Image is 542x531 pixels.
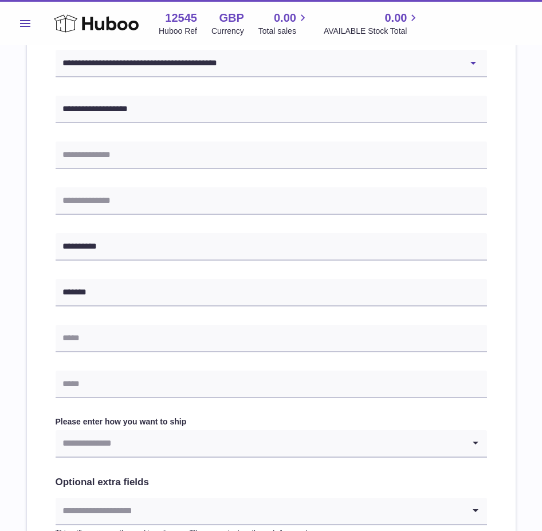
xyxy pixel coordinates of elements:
strong: GBP [219,10,243,26]
span: 0.00 [274,10,296,26]
strong: 12545 [165,10,197,26]
div: Huboo Ref [159,26,197,37]
label: Please enter how you want to ship [56,416,487,427]
a: 0.00 Total sales [258,10,309,37]
div: Search for option [56,498,487,525]
h2: Optional extra fields [56,476,487,489]
a: 0.00 AVAILABLE Stock Total [324,10,421,37]
input: Search for option [56,430,464,457]
span: AVAILABLE Stock Total [324,26,421,37]
input: Search for option [56,498,464,524]
div: Search for option [56,430,487,458]
span: 0.00 [384,10,407,26]
div: Currency [211,26,244,37]
span: Total sales [258,26,309,37]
